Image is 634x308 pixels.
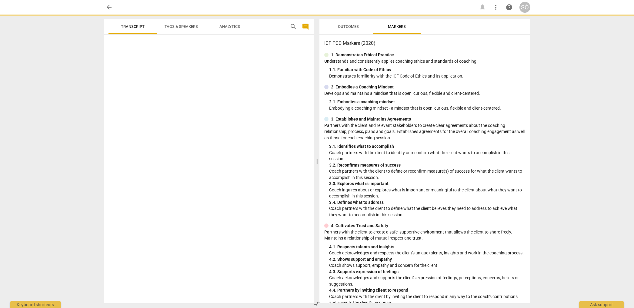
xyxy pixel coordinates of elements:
[329,105,526,111] p: Embodying a coaching mindset - a mindset that is open, curious, flexible and client-centered.
[329,287,526,293] div: 4. 4. Partners by inviting client to respond
[492,4,499,11] span: more_vert
[338,24,359,29] span: Outcomes
[324,90,526,97] p: Develops and maintains a mindset that is open, curious, flexible and client-centered.
[329,168,526,180] p: Coach partners with the client to define or reconfirm measure(s) of success for what the client w...
[388,24,406,29] span: Markers
[324,40,526,47] h3: ICF PCC Markers (2020)
[329,67,526,73] div: 1. 1. Familiar with Code of Ethics
[329,73,526,79] p: Demonstrates familiarity with the ICF Code of Ethics and its application.
[329,143,526,150] div: 3. 1. Identifies what to accomplish
[219,24,240,29] span: Analytics
[105,4,113,11] span: arrow_back
[329,162,526,168] div: 3. 2. Reconfirms measures of success
[289,22,298,31] button: Search
[329,293,526,306] p: Coach partners with the client by inviting the client to respond in any way to the coach's contri...
[302,23,309,30] span: comment
[329,275,526,287] p: Coach acknowledges and supports the client's expression of feelings, perceptions, concerns, belie...
[579,301,624,308] div: Ask support
[329,244,526,250] div: 4. 1. Respects talents and insights
[290,23,297,30] span: search
[10,301,61,308] div: Keyboard shortcuts
[504,2,515,13] a: Help
[329,250,526,256] p: Coach acknowledges and respects the client's unique talents, insights and work in the coaching pr...
[331,223,388,229] p: 4. Cultivates Trust and Safety
[506,4,513,11] span: help
[165,24,198,29] span: Tags & Speakers
[324,58,526,65] p: Understands and consistently applies coaching ethics and standards of coaching.
[329,269,526,275] div: 4. 3. Supports expression of feelings
[331,116,411,122] p: 3. Establishes and Maintains Agreements
[324,122,526,141] p: Partners with the client and relevant stakeholders to create clear agreements about the coaching ...
[329,180,526,187] div: 3. 3. Explores what is important
[121,24,145,29] span: Transcript
[329,150,526,162] p: Coach partners with the client to identify or reconfirm what the client wants to accomplish in th...
[331,84,394,90] p: 2. Embodies a Coaching Mindset
[331,52,394,58] p: 1. Demonstrates Ethical Practice
[519,2,530,13] button: SÓ
[301,22,310,31] button: Show/Hide comments
[329,187,526,199] p: Coach inquires about or explores what is important or meaningful to the client about what they wa...
[324,229,526,241] p: Partners with the client to create a safe, supportive environment that allows the client to share...
[329,199,526,206] div: 3. 4. Defines what to address
[329,99,526,105] div: 2. 1. Embodies a coaching mindset
[329,205,526,218] p: Coach partners with the client to define what the client believes they need to address to achieve...
[314,300,321,307] span: compare_arrows
[329,256,526,263] div: 4. 2. Shows support and empathy
[329,262,526,269] p: Coach shows support, empathy and concern for the client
